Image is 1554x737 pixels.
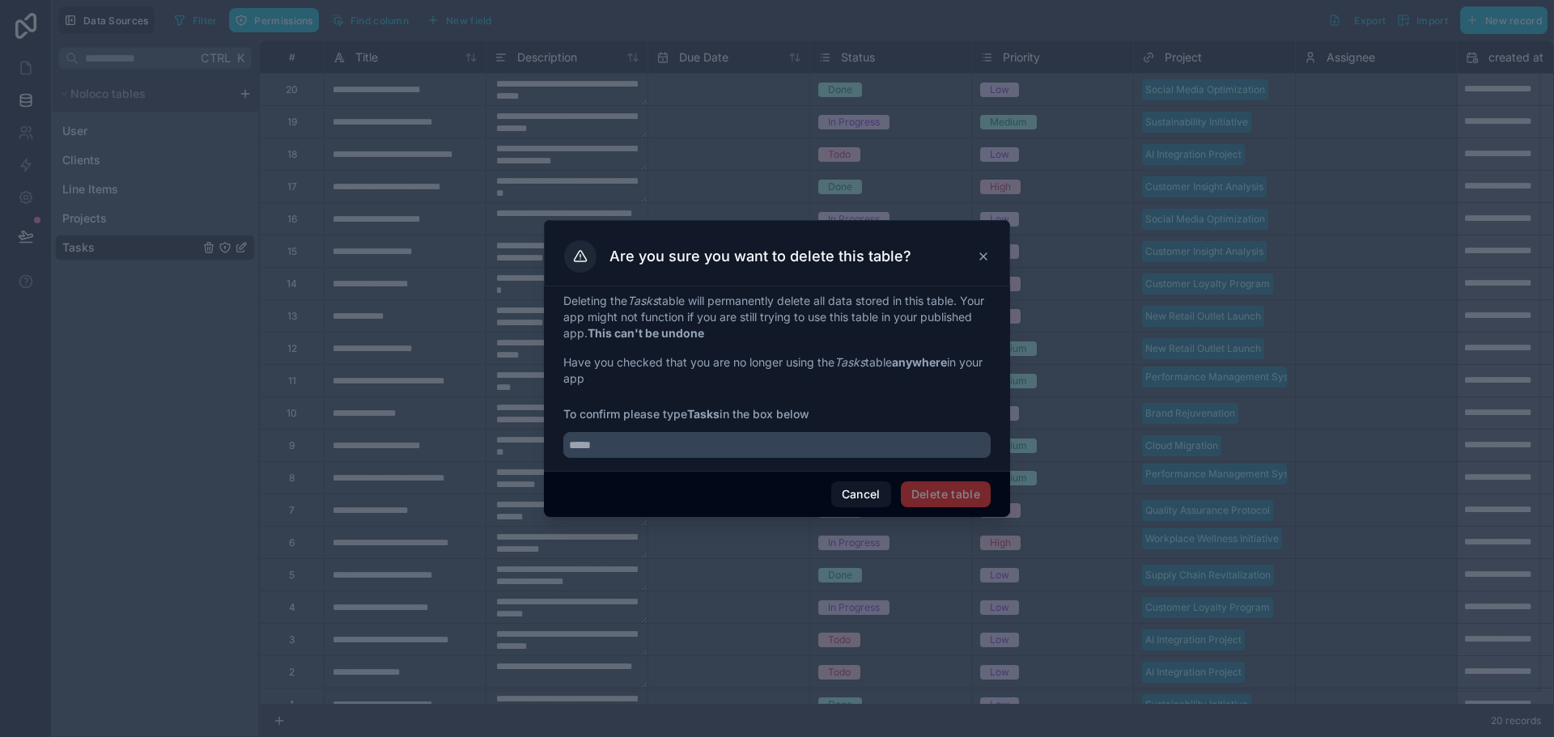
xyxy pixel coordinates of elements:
span: To confirm please type in the box below [563,406,991,422]
strong: Tasks [687,407,720,421]
strong: This can't be undone [588,326,704,340]
p: Deleting the table will permanently delete all data stored in this table. Your app might not func... [563,293,991,341]
strong: anywhere [892,355,947,369]
em: Tasks [627,294,658,307]
h3: Are you sure you want to delete this table? [609,247,911,266]
p: Have you checked that you are no longer using the table in your app [563,354,991,387]
em: Tasks [834,355,865,369]
button: Cancel [831,481,891,507]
